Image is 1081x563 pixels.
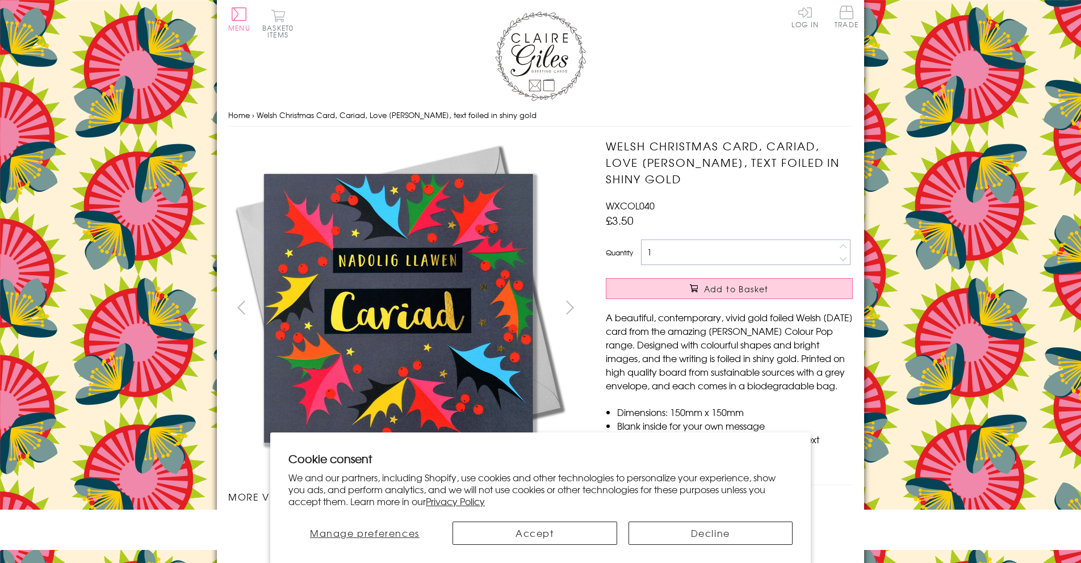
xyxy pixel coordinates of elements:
[267,23,294,40] span: 0 items
[228,7,250,31] button: Menu
[495,11,586,101] img: Claire Giles Greetings Cards
[288,472,793,507] p: We and our partners, including Shopify, use cookies and other technologies to personalize your ex...
[252,110,254,120] span: ›
[558,295,583,320] button: next
[288,522,441,545] button: Manage preferences
[835,6,858,28] span: Trade
[617,419,853,432] li: Blank inside for your own message
[228,295,254,320] button: prev
[606,212,634,228] span: £3.50
[617,405,853,419] li: Dimensions: 150mm x 150mm
[262,9,294,38] button: Basket0 items
[228,138,569,478] img: Welsh Christmas Card, Cariad, Love Bright Holly, text foiled in shiny gold
[228,110,250,120] a: Home
[629,522,793,545] button: Decline
[704,283,769,295] span: Add to Basket
[228,23,250,33] span: Menu
[452,522,617,545] button: Accept
[288,451,793,467] h2: Cookie consent
[606,199,655,212] span: WXCOL040
[228,490,583,503] h3: More views
[606,138,853,187] h1: Welsh Christmas Card, Cariad, Love [PERSON_NAME], text foiled in shiny gold
[606,310,853,392] p: A beautiful, contemporary, vivid gold foiled Welsh [DATE] card from the amazing [PERSON_NAME] Col...
[426,494,485,508] a: Privacy Policy
[606,247,633,258] label: Quantity
[228,104,853,127] nav: breadcrumbs
[835,6,858,30] a: Trade
[310,526,420,540] span: Manage preferences
[257,110,537,120] span: Welsh Christmas Card, Cariad, Love [PERSON_NAME], text foiled in shiny gold
[791,6,819,28] a: Log In
[606,278,853,299] button: Add to Basket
